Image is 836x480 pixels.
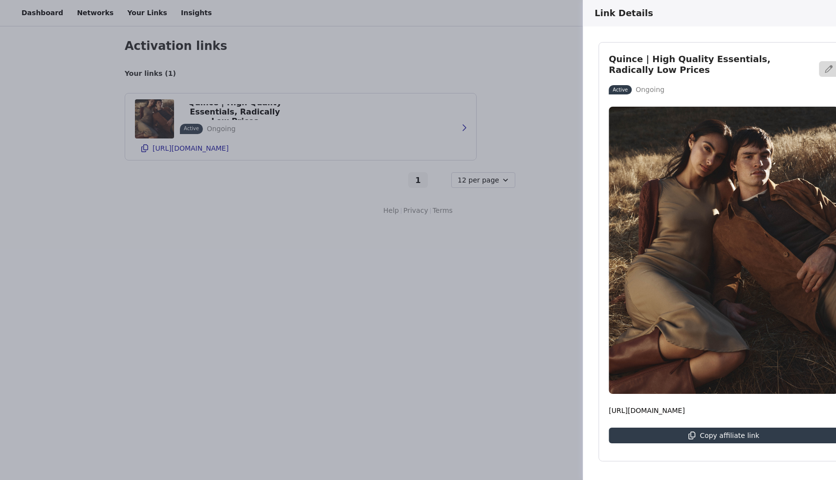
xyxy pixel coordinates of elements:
[700,432,759,439] p: Copy affiliate link
[609,54,813,75] h3: Quince | High Quality Essentials, Radically Low Prices
[613,86,628,93] p: Active
[636,85,664,95] p: Ongoing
